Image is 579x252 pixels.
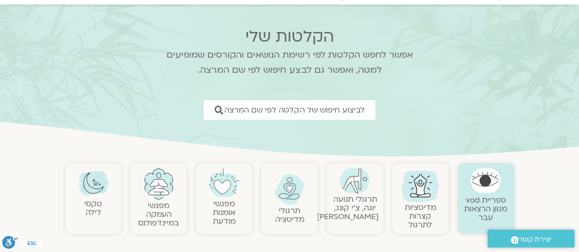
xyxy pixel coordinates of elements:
[405,202,436,230] a: מדיטציות קצרות לתרגול
[204,100,375,120] a: לביצוע חיפוש של הקלטה לפי שם המרצה
[213,198,236,226] a: מפגשיאומנות מודעת
[84,198,102,218] a: טקסילילה
[464,195,507,223] a: ספריית vodמגוון הרצאות עבר
[138,200,179,228] a: מפגשיהעמקה במיינדפולנס
[317,194,379,222] a: תרגולי תנועהיוגה, צ׳י קונג, [PERSON_NAME]
[487,230,574,247] a: יצירת קשר
[275,205,304,225] a: תרגולימדיטציה
[519,233,552,246] span: יצירת קשר
[155,48,425,78] p: אפשר לחפש הקלטות לפי רשימת הנושאים והקורסים שמופיעים למטה, ואפשר גם לבצע חיפוש לפי שם המרצה.
[155,27,425,46] h2: הקלטות שלי
[224,106,364,114] span: לביצוע חיפוש של הקלטה לפי שם המרצה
